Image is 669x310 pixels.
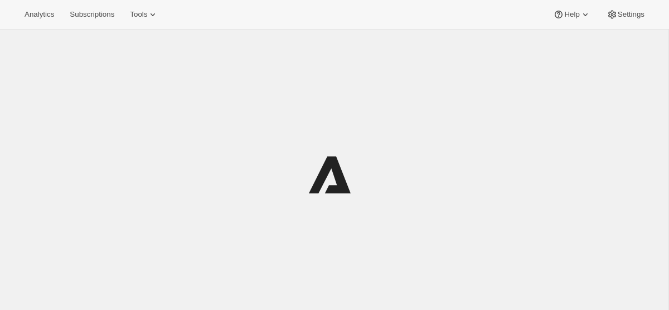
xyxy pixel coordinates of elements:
[63,7,121,22] button: Subscriptions
[546,7,597,22] button: Help
[564,10,579,19] span: Help
[618,10,644,19] span: Settings
[25,10,54,19] span: Analytics
[70,10,114,19] span: Subscriptions
[18,7,61,22] button: Analytics
[123,7,165,22] button: Tools
[600,7,651,22] button: Settings
[130,10,147,19] span: Tools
